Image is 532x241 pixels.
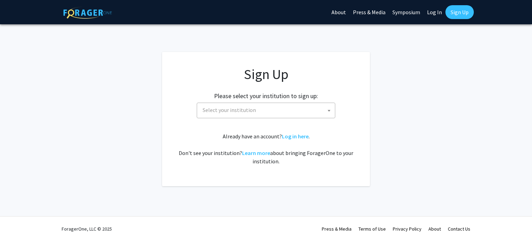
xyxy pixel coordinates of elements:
img: ForagerOne Logo [63,7,112,19]
a: Sign Up [445,5,474,19]
a: Contact Us [448,226,470,232]
span: Select your institution [203,106,256,113]
a: About [428,226,441,232]
a: Privacy Policy [393,226,422,232]
a: Learn more about bringing ForagerOne to your institution [242,149,270,156]
a: Terms of Use [358,226,386,232]
span: Select your institution [200,103,335,117]
a: Log in here [282,133,309,140]
span: Select your institution [197,103,335,118]
h1: Sign Up [176,66,356,83]
div: Already have an account? . Don't see your institution? about bringing ForagerOne to your institut... [176,132,356,165]
a: Press & Media [322,226,352,232]
h2: Please select your institution to sign up: [214,92,318,100]
div: ForagerOne, LLC © 2025 [62,217,112,241]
